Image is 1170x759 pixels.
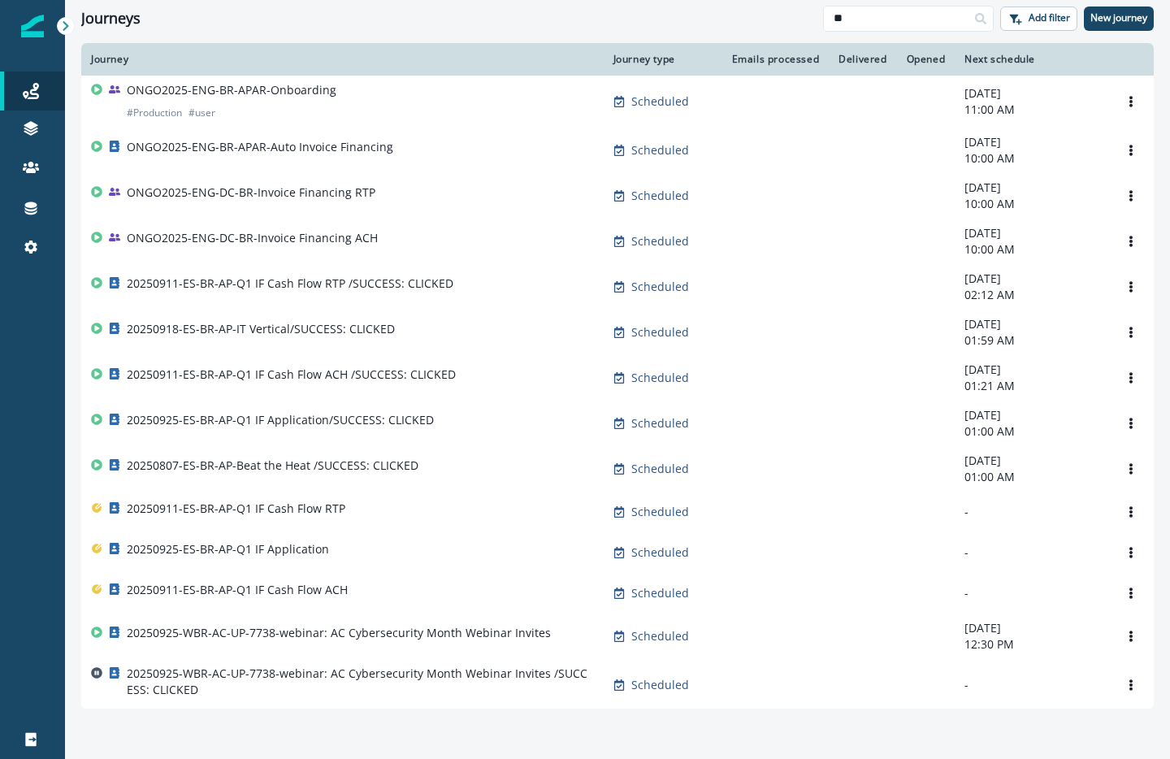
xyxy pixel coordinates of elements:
[964,287,1098,303] p: 02:12 AM
[964,102,1098,118] p: 11:00 AM
[964,362,1098,378] p: [DATE]
[81,532,1154,573] a: 20250925-ES-BR-AP-Q1 IF ApplicationScheduled--Options
[81,264,1154,310] a: 20250911-ES-BR-AP-Q1 IF Cash Flow RTP /SUCCESS: CLICKEDScheduled-[DATE]02:12 AMOptions
[127,105,182,121] p: # Production
[631,415,689,432] p: Scheduled
[631,677,689,693] p: Scheduled
[964,636,1098,653] p: 12:30 PM
[81,492,1154,532] a: 20250911-ES-BR-AP-Q1 IF Cash Flow RTPScheduled--Options
[1118,229,1144,254] button: Options
[631,504,689,520] p: Scheduled
[838,53,886,66] div: Delivered
[631,585,689,601] p: Scheduled
[81,614,1154,659] a: 20250925-WBR-AC-UP-7738-webinar: AC Cybersecurity Month Webinar InvitesScheduled-[DATE]12:30 PMOp...
[964,271,1098,287] p: [DATE]
[81,401,1154,446] a: 20250925-ES-BR-AP-Q1 IF Application/SUCCESS: CLICKEDScheduled-[DATE]01:00 AMOptions
[1118,457,1144,481] button: Options
[81,310,1154,355] a: 20250918-ES-BR-AP-IT Vertical/SUCCESS: CLICKEDScheduled-[DATE]01:59 AMOptions
[1118,673,1144,697] button: Options
[631,370,689,386] p: Scheduled
[1118,540,1144,565] button: Options
[127,625,551,641] p: 20250925-WBR-AC-UP-7738-webinar: AC Cybersecurity Month Webinar Invites
[964,134,1098,150] p: [DATE]
[964,316,1098,332] p: [DATE]
[127,230,378,246] p: ONGO2025-ENG-DC-BR-Invoice Financing ACH
[631,188,689,204] p: Scheduled
[81,10,141,28] h1: Journeys
[964,53,1098,66] div: Next schedule
[21,15,44,37] img: Inflection
[1118,138,1144,163] button: Options
[907,53,946,66] div: Opened
[631,461,689,477] p: Scheduled
[964,196,1098,212] p: 10:00 AM
[81,219,1154,264] a: ONGO2025-ENG-DC-BR-Invoice Financing ACHScheduled-[DATE]10:00 AMOptions
[631,324,689,340] p: Scheduled
[729,53,819,66] div: Emails processed
[1084,7,1154,31] button: New journey
[613,53,710,66] div: Journey type
[127,458,418,474] p: 20250807-ES-BR-AP-Beat the Heat /SUCCESS: CLICKED
[1118,581,1144,605] button: Options
[964,407,1098,423] p: [DATE]
[1118,500,1144,524] button: Options
[127,275,453,292] p: 20250911-ES-BR-AP-Q1 IF Cash Flow RTP /SUCCESS: CLICKED
[964,585,1098,601] p: -
[631,544,689,561] p: Scheduled
[964,453,1098,469] p: [DATE]
[1029,12,1070,24] p: Add filter
[81,128,1154,173] a: ONGO2025-ENG-BR-APAR-Auto Invoice FinancingScheduled-[DATE]10:00 AMOptions
[964,677,1098,693] p: -
[631,628,689,644] p: Scheduled
[1118,624,1144,648] button: Options
[964,423,1098,440] p: 01:00 AM
[81,355,1154,401] a: 20250911-ES-BR-AP-Q1 IF Cash Flow ACH /SUCCESS: CLICKEDScheduled-[DATE]01:21 AMOptions
[127,139,393,155] p: ONGO2025-ENG-BR-APAR-Auto Invoice Financing
[631,93,689,110] p: Scheduled
[1090,12,1147,24] p: New journey
[964,504,1098,520] p: -
[81,659,1154,711] a: 20250925-WBR-AC-UP-7738-webinar: AC Cybersecurity Month Webinar Invites /SUCCESS: CLICKEDSchedule...
[188,105,215,121] p: # user
[81,76,1154,128] a: ONGO2025-ENG-BR-APAR-Onboarding#Production#userScheduled-[DATE]11:00 AMOptions
[1118,275,1144,299] button: Options
[127,82,336,98] p: ONGO2025-ENG-BR-APAR-Onboarding
[127,184,375,201] p: ONGO2025-ENG-DC-BR-Invoice Financing RTP
[127,582,348,598] p: 20250911-ES-BR-AP-Q1 IF Cash Flow ACH
[127,501,345,517] p: 20250911-ES-BR-AP-Q1 IF Cash Flow RTP
[91,53,594,66] div: Journey
[1000,7,1077,31] button: Add filter
[631,279,689,295] p: Scheduled
[127,321,395,337] p: 20250918-ES-BR-AP-IT Vertical/SUCCESS: CLICKED
[964,378,1098,394] p: 01:21 AM
[631,233,689,249] p: Scheduled
[127,666,594,698] p: 20250925-WBR-AC-UP-7738-webinar: AC Cybersecurity Month Webinar Invites /SUCCESS: CLICKED
[964,469,1098,485] p: 01:00 AM
[1118,320,1144,345] button: Options
[127,366,456,383] p: 20250911-ES-BR-AP-Q1 IF Cash Flow ACH /SUCCESS: CLICKED
[964,150,1098,167] p: 10:00 AM
[964,332,1098,349] p: 01:59 AM
[1118,184,1144,208] button: Options
[81,573,1154,614] a: 20250911-ES-BR-AP-Q1 IF Cash Flow ACHScheduled--Options
[964,225,1098,241] p: [DATE]
[1118,411,1144,436] button: Options
[631,142,689,158] p: Scheduled
[127,541,329,557] p: 20250925-ES-BR-AP-Q1 IF Application
[964,544,1098,561] p: -
[81,173,1154,219] a: ONGO2025-ENG-DC-BR-Invoice Financing RTPScheduled-[DATE]10:00 AMOptions
[1118,366,1144,390] button: Options
[1118,89,1144,114] button: Options
[964,620,1098,636] p: [DATE]
[964,85,1098,102] p: [DATE]
[81,446,1154,492] a: 20250807-ES-BR-AP-Beat the Heat /SUCCESS: CLICKEDScheduled-[DATE]01:00 AMOptions
[964,180,1098,196] p: [DATE]
[964,241,1098,258] p: 10:00 AM
[127,412,434,428] p: 20250925-ES-BR-AP-Q1 IF Application/SUCCESS: CLICKED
